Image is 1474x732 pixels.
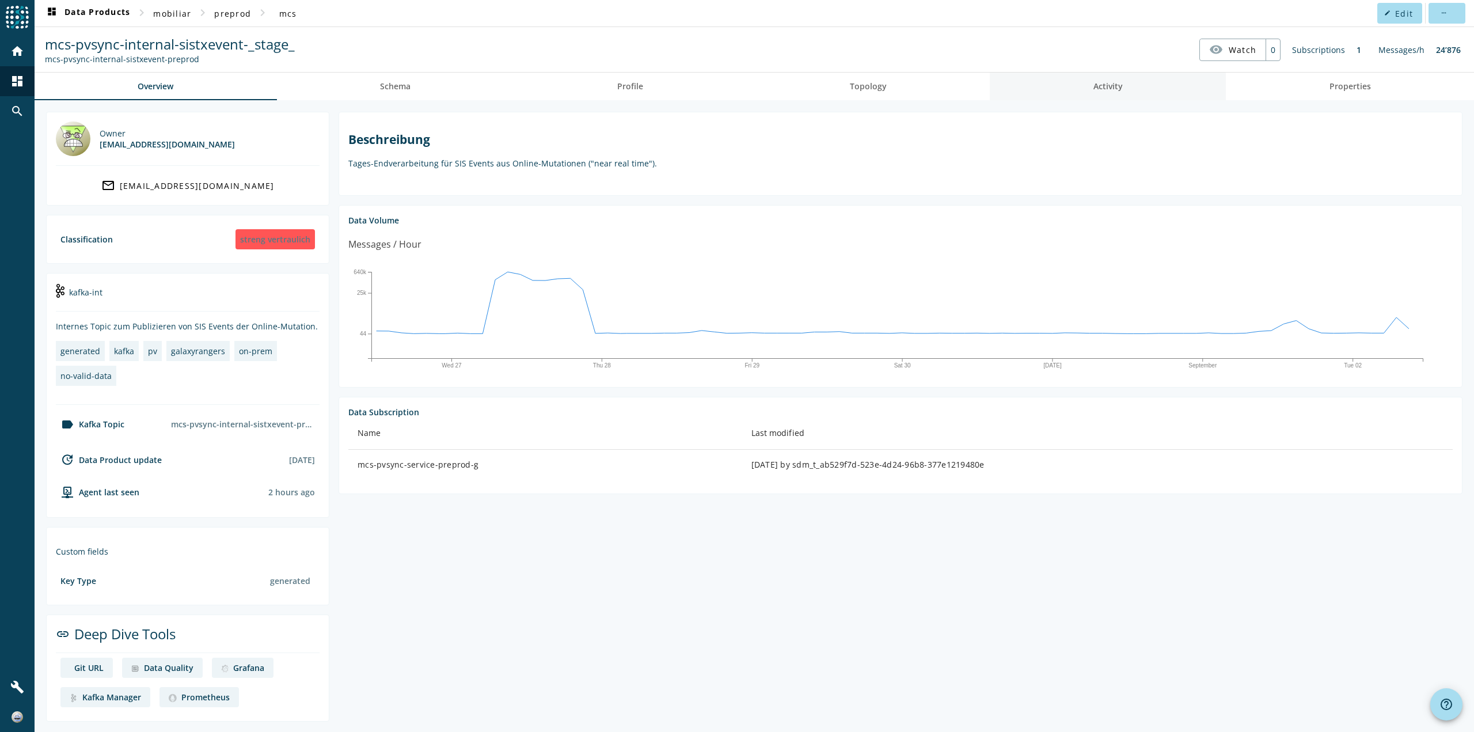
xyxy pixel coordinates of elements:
div: [EMAIL_ADDRESS][DOMAIN_NAME] [100,139,235,150]
div: Data Subscription [348,407,1453,418]
mat-icon: update [60,453,74,466]
p: Tages-Endverarbeitung für SIS Events aus Online-Mutationen ("near real time"). [348,158,1453,169]
mat-icon: help_outline [1439,697,1453,711]
a: [EMAIL_ADDRESS][DOMAIN_NAME] [56,175,320,196]
div: Messages / Hour [348,237,421,252]
div: Messages/h [1373,39,1430,61]
span: Schema [380,82,411,90]
div: [EMAIL_ADDRESS][DOMAIN_NAME] [120,180,275,191]
div: pv [148,346,157,356]
div: galaxyrangers [171,346,225,356]
span: mcs-pvsync-internal-sistxevent-_stage_ [45,35,295,54]
text: Tue 02 [1344,362,1362,369]
button: Watch [1200,39,1266,60]
img: deep dive image [221,665,229,673]
text: Sat 30 [894,362,911,369]
button: mcs [269,3,306,24]
button: preprod [210,3,256,24]
img: deep dive image [169,694,177,702]
img: galaxyrangers@mobi.ch [56,122,90,156]
img: 4630c00465cddc62c5e0d48377b6cd43 [12,711,23,723]
div: mcs-pvsync-internal-sistxevent-preprod [166,414,320,434]
mat-icon: chevron_right [256,6,269,20]
span: preprod [214,8,251,19]
text: September [1188,362,1217,369]
img: kafka-int [56,284,64,298]
div: generated [265,571,315,591]
div: 1 [1351,39,1367,61]
text: 44 [360,331,367,337]
button: Data Products [40,3,135,24]
mat-icon: more_horiz [1440,10,1446,16]
text: Wed 27 [442,362,462,369]
span: Properties [1329,82,1371,90]
mat-icon: chevron_right [196,6,210,20]
div: Subscriptions [1286,39,1351,61]
div: Kafka Topic: mcs-pvsync-internal-sistxevent-preprod [45,54,295,65]
div: Key Type [60,575,96,586]
span: Watch [1229,40,1256,60]
div: [DATE] [289,454,315,465]
div: Agents typically reports every 15min to 1h [268,487,315,498]
span: Data Products [45,6,130,20]
button: Edit [1377,3,1422,24]
span: mobiliar [153,8,191,19]
div: Owner [100,128,235,139]
div: Kafka Manager [82,692,141,703]
a: deep dive imageData Quality [122,658,203,678]
div: kafka-int [56,283,320,312]
mat-icon: mail_outline [101,179,115,192]
mat-icon: visibility [1209,43,1223,56]
th: Last modified [742,418,1453,450]
td: [DATE] by sdm_t_ab529f7d-523e-4d24-96b8-377e1219480e [742,450,1453,480]
div: Kafka Topic [56,418,124,431]
a: deep dive imageKafka Manager [60,687,150,707]
div: Grafana [233,662,264,673]
text: 25k [357,290,367,296]
a: deep dive imageGrafana [212,658,273,678]
mat-icon: link [56,627,70,641]
div: Git URL [74,662,104,673]
img: deep dive image [131,665,139,673]
div: 24’876 [1430,39,1467,61]
h2: Beschreibung [348,131,1453,147]
div: mcs-pvsync-service-preprod-g [358,459,733,471]
div: Custom fields [56,546,320,557]
div: Internes Topic zum Publizieren von SIS Events der Online-Mutation. [56,321,320,332]
div: Deep Dive Tools [56,624,320,653]
span: Activity [1093,82,1123,90]
img: spoud-logo.svg [6,6,29,29]
mat-icon: dashboard [45,6,59,20]
img: deep dive image [70,694,78,702]
button: mobiliar [149,3,196,24]
text: Thu 28 [593,362,611,369]
a: deep dive imagePrometheus [159,687,239,707]
mat-icon: dashboard [10,74,24,88]
span: mcs [279,8,297,19]
mat-icon: edit [1384,10,1391,16]
div: 0 [1266,39,1280,60]
mat-icon: home [10,44,24,58]
div: kafka [114,346,134,356]
span: Profile [617,82,643,90]
text: Fri 29 [744,362,759,369]
text: 640k [354,269,367,275]
div: generated [60,346,100,356]
span: Edit [1395,8,1413,19]
mat-icon: label [60,418,74,431]
div: on-prem [239,346,272,356]
div: Data Volume [348,215,1453,226]
span: Overview [138,82,173,90]
div: Data Product update [56,453,162,466]
div: Data Quality [144,662,193,673]
div: Prometheus [181,692,230,703]
div: no-valid-data [60,370,112,381]
div: agent-env-preprod [56,485,139,499]
div: Classification [60,234,113,245]
div: streng vertraulich [235,229,315,249]
a: deep dive imageGit URL [60,658,113,678]
text: [DATE] [1043,362,1062,369]
mat-icon: build [10,680,24,694]
mat-icon: chevron_right [135,6,149,20]
th: Name [348,418,742,450]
